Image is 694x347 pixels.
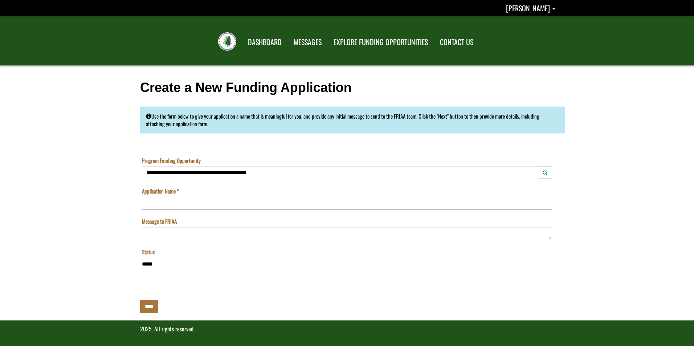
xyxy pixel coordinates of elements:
[328,33,433,51] a: EXPLORE FUNDING OPPORTUNITIES
[506,3,555,13] a: Caitlin Miller
[140,325,554,333] p: 2025
[288,33,327,51] a: MESSAGES
[152,324,195,333] span: . All rights reserved.
[142,218,177,225] label: Message to FRIAA
[140,157,554,313] div: Start a New Application
[142,227,552,240] textarea: Message to FRIAA
[242,33,287,51] a: DASHBOARD
[506,3,550,13] span: [PERSON_NAME]
[538,167,552,179] button: Program Funding Opportunity Launch lookup modal
[140,80,554,95] h1: Create a New Funding Application
[140,157,554,278] fieldset: APPLICATION INFO
[142,187,179,195] label: Application Name
[142,167,538,179] input: Program Funding Opportunity
[218,32,236,51] img: FRIAA Submissions Portal
[142,157,201,164] label: Program Funding Opportunity
[434,33,479,51] a: CONTACT US
[142,248,155,256] label: Status
[241,31,479,51] nav: Main Navigation
[142,197,552,210] input: Application Name
[140,107,565,134] div: Use the form below to give your application a name that is meaningful for you, and provide any in...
